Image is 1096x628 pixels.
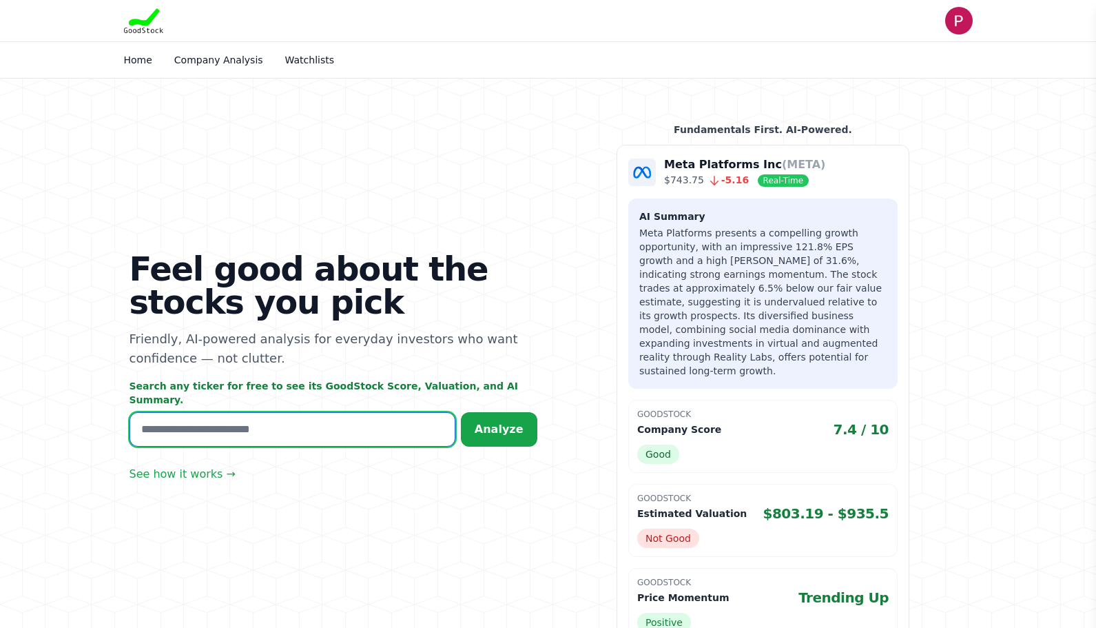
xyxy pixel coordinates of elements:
span: Not Good [637,529,699,548]
p: Meta Platforms Inc [664,156,825,173]
p: Search any ticker for free to see its GoodStock Score, Valuation, and AI Summary. [130,379,537,407]
p: Fundamentals First. AI-Powered. [617,123,909,136]
p: GoodStock [637,493,889,504]
h3: AI Summary [639,210,887,223]
p: Meta Platforms presents a compelling growth opportunity, with an impressive 121.8% EPS growth and... [639,226,887,378]
img: Company Logo [628,159,656,186]
p: Friendly, AI-powered analysis for everyday investors who want confidence — not clutter. [130,330,537,368]
a: See how it works → [130,466,236,483]
a: Company Analysis [174,54,263,65]
p: GoodStock [637,577,889,588]
span: $803.19 - $935.5 [763,504,889,523]
p: Price Momentum [637,591,729,605]
p: Company Score [637,423,721,436]
p: Estimated Valuation [637,507,747,520]
img: user photo [945,7,973,34]
span: Analyze [475,423,524,436]
h1: Feel good about the stocks you pick [130,252,537,318]
span: 7.4 / 10 [834,420,889,439]
span: (META) [782,158,826,171]
a: Home [124,54,152,65]
span: Trending Up [798,588,889,607]
span: Real-Time [758,174,809,187]
img: Goodstock Logo [124,8,164,33]
span: -5.16 [704,174,749,185]
button: Analyze [461,412,537,447]
p: $743.75 [664,173,825,188]
a: Watchlists [285,54,334,65]
span: Good [637,445,679,464]
p: GoodStock [637,409,889,420]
